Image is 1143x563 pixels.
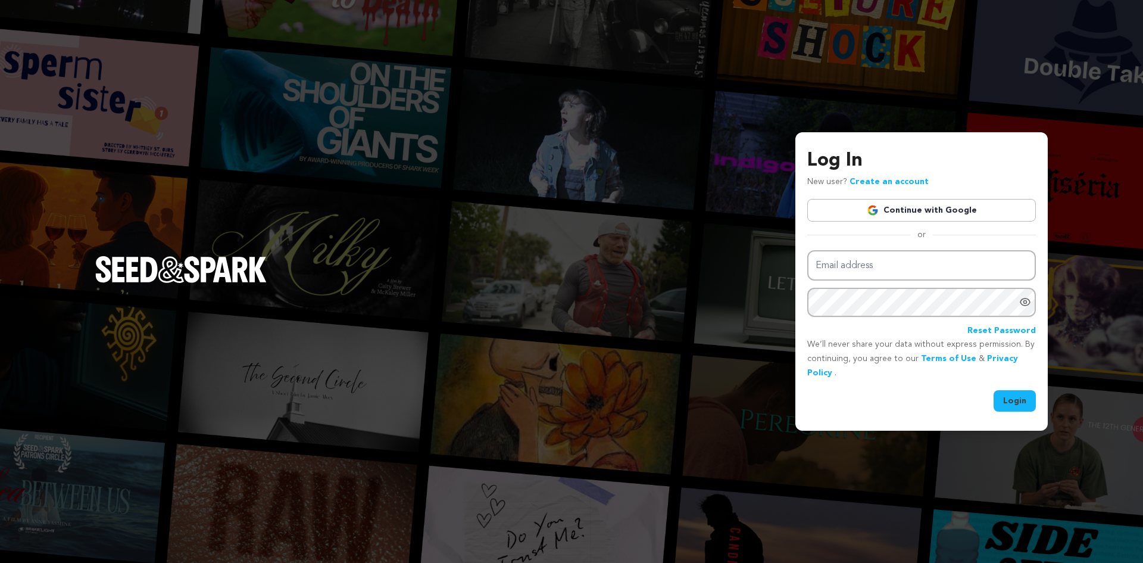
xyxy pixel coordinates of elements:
[807,175,929,189] p: New user?
[807,147,1036,175] h3: Log In
[867,204,879,216] img: Google logo
[807,338,1036,380] p: We’ll never share your data without express permission. By continuing, you agree to our & .
[807,354,1018,377] a: Privacy Policy
[807,250,1036,281] input: Email address
[95,256,267,306] a: Seed&Spark Homepage
[967,324,1036,338] a: Reset Password
[910,229,933,241] span: or
[921,354,976,363] a: Terms of Use
[850,178,929,186] a: Create an account
[807,199,1036,222] a: Continue with Google
[95,256,267,282] img: Seed&Spark Logo
[1019,296,1031,308] a: Show password as plain text. Warning: this will display your password on the screen.
[994,390,1036,412] button: Login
